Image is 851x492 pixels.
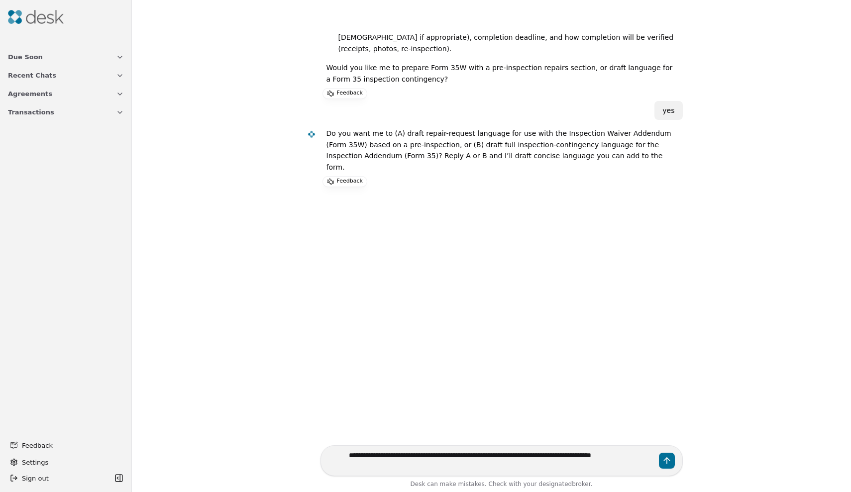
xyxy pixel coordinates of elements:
[22,440,118,451] span: Feedback
[326,128,675,173] p: Do you want me to (A) draft repair-request language for use with the Inspection Waiver Addendum (...
[326,62,675,85] p: Would you like me to prepare Form 35W with a pre‑inspection repairs section, or draft language fo...
[8,107,54,117] span: Transactions
[337,177,363,187] p: Feedback
[6,470,112,486] button: Sign out
[22,457,48,468] span: Settings
[538,481,572,488] span: designated
[307,130,316,139] img: Desk
[4,436,124,454] button: Feedback
[8,70,56,81] span: Recent Chats
[8,89,52,99] span: Agreements
[22,473,49,484] span: Sign out
[2,103,130,121] button: Transactions
[338,21,675,55] li: When drafting repair language, be specific: scope, who performs the work (licensed [DEMOGRAPHIC_D...
[659,453,675,469] button: Send message
[8,10,64,24] img: Desk
[8,52,43,62] span: Due Soon
[320,445,683,476] textarea: Write your prompt here
[2,48,130,66] button: Due Soon
[662,105,674,116] div: yes
[2,66,130,85] button: Recent Chats
[2,85,130,103] button: Agreements
[6,454,126,470] button: Settings
[337,89,363,98] p: Feedback
[320,479,683,492] div: Desk can make mistakes. Check with your broker.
